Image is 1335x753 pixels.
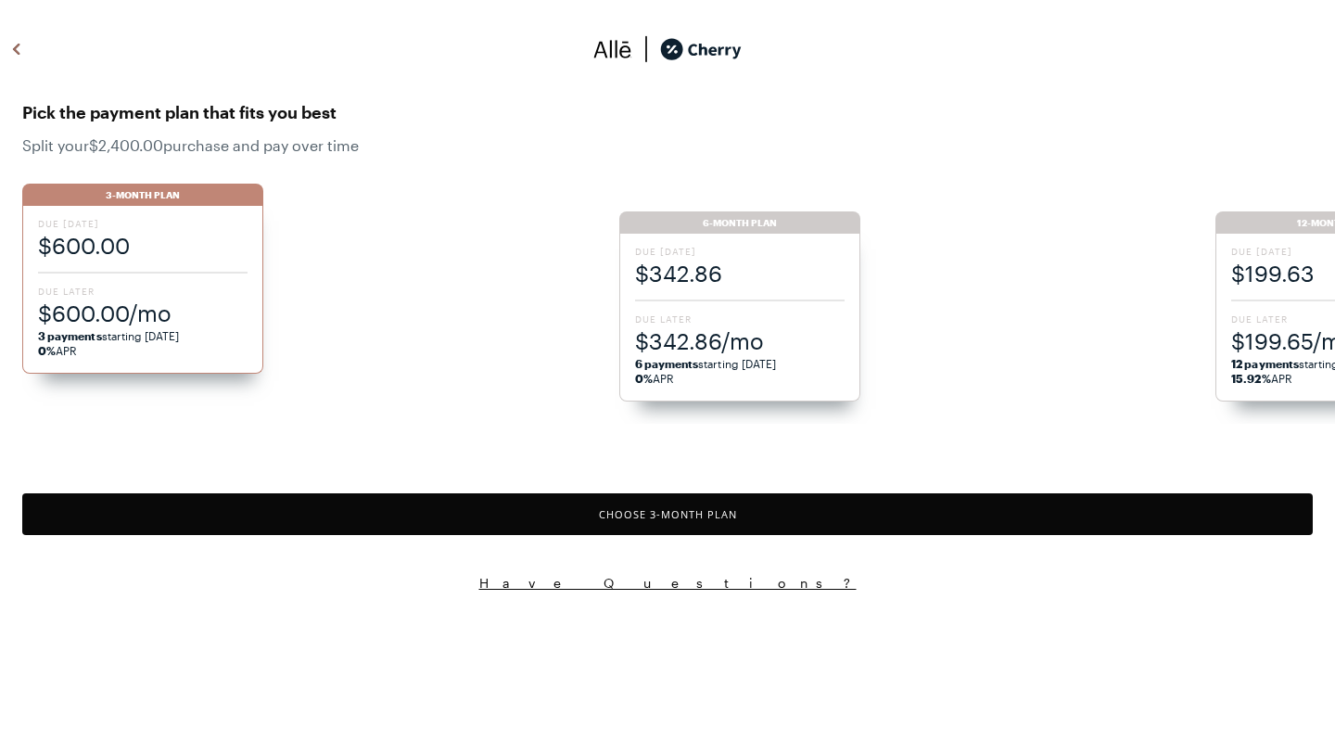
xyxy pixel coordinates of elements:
div: 6-Month Plan [619,211,860,234]
span: $600.00 [38,230,248,261]
span: starting [DATE] [38,329,180,342]
strong: 6 payments [635,357,699,370]
strong: 0% [635,372,653,385]
strong: 3 payments [38,329,102,342]
strong: 0% [38,344,56,357]
span: Due [DATE] [38,217,248,230]
img: cherry_black_logo-DrOE_MJI.svg [660,35,742,63]
div: 3-Month Plan [22,184,263,206]
span: Split your $2,400.00 purchase and pay over time [22,136,1313,154]
span: $600.00/mo [38,298,248,328]
span: APR [1231,372,1292,385]
span: $342.86/mo [635,325,845,356]
strong: 15.92% [1231,372,1270,385]
button: Choose 3-Month Plan [22,493,1313,535]
span: Due [DATE] [635,245,845,258]
span: APR [635,372,674,385]
img: svg%3e [6,35,28,63]
span: starting [DATE] [635,357,777,370]
span: Pick the payment plan that fits you best [22,97,1313,127]
span: Due Later [635,313,845,325]
strong: 12 payments [1231,357,1299,370]
span: Due Later [38,285,248,298]
img: svg%3e [593,35,632,63]
span: $342.86 [635,258,845,288]
span: APR [38,344,77,357]
img: svg%3e [632,35,660,63]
